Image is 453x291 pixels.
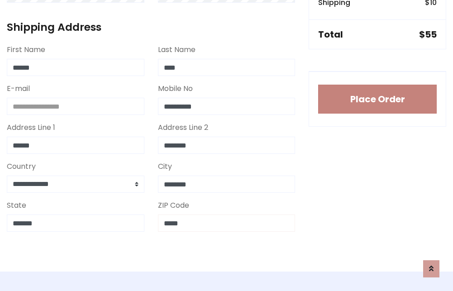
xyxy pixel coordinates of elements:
label: State [7,200,26,211]
label: Mobile No [158,83,193,94]
label: City [158,161,172,172]
h5: $ [419,29,437,40]
span: 55 [425,28,437,41]
label: ZIP Code [158,200,189,211]
button: Place Order [318,85,437,114]
label: Address Line 2 [158,122,208,133]
h5: Total [318,29,343,40]
h4: Shipping Address [7,21,295,33]
label: E-mail [7,83,30,94]
label: First Name [7,44,45,55]
label: Last Name [158,44,196,55]
label: Country [7,161,36,172]
label: Address Line 1 [7,122,55,133]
